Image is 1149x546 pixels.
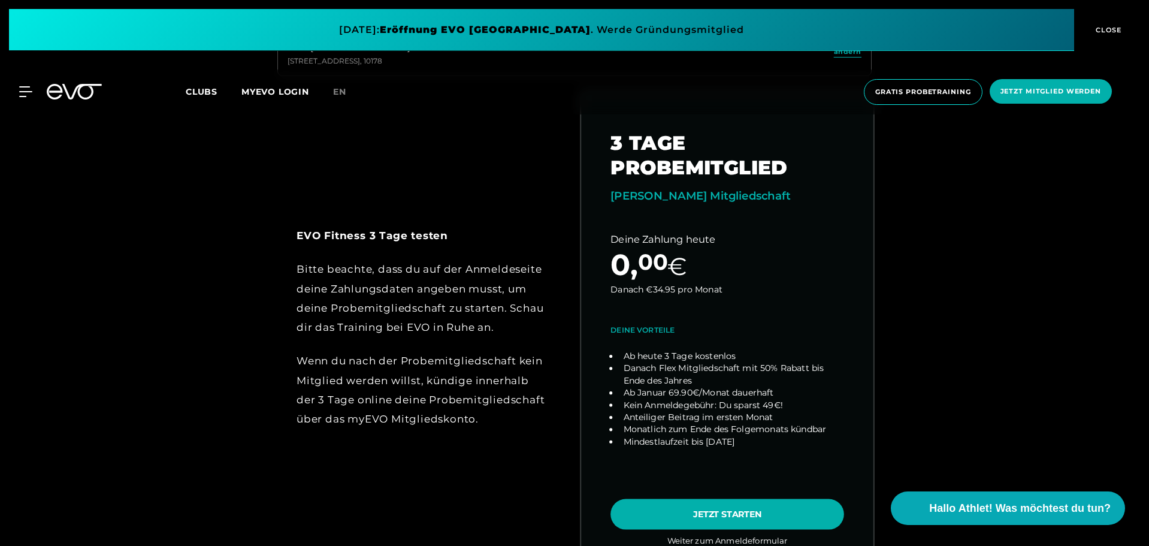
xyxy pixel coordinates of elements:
a: en [333,85,361,99]
a: MYEVO LOGIN [241,86,309,97]
span: Clubs [186,86,217,97]
strong: EVO Fitness 3 Tage testen [297,230,448,242]
a: Clubs [186,86,241,97]
button: CLOSE [1074,9,1140,51]
span: Gratis Probetraining [875,87,971,97]
a: Jetzt Mitglied werden [986,79,1115,105]
a: Gratis Probetraining [860,79,986,105]
div: Wenn du nach der Probemitgliedschaft kein Mitglied werden willst, kündige innerhalb der 3 Tage on... [297,351,547,429]
span: en [333,86,346,97]
span: Jetzt Mitglied werden [1000,86,1101,96]
div: Bitte beachte, dass du auf der Anmeldeseite deine Zahlungsdaten angeben musst, um deine Probemitg... [297,260,547,337]
span: Hallo Athlet! Was möchtest du tun? [929,500,1111,517]
button: Hallo Athlet! Was möchtest du tun? [891,491,1125,525]
span: CLOSE [1093,25,1122,35]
